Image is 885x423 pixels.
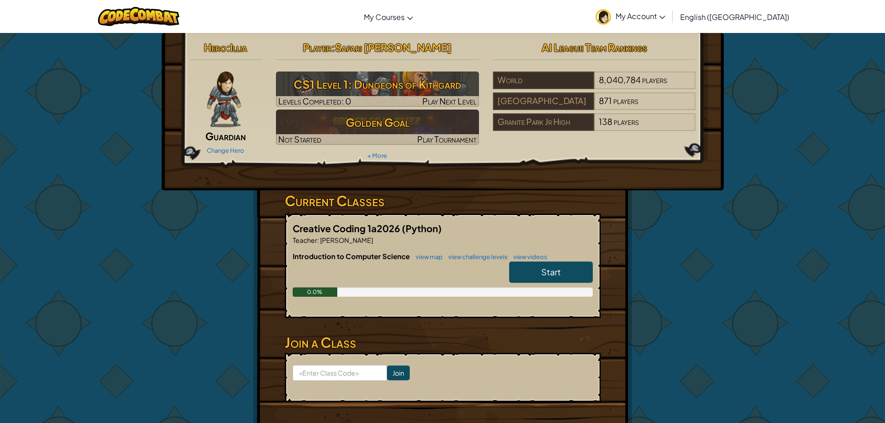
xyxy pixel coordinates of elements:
span: Play Next Level [422,96,477,106]
input: Join [387,365,410,380]
a: English ([GEOGRAPHIC_DATA]) [675,4,794,29]
a: view challenge levels [444,253,508,260]
img: avatar [596,9,611,25]
h3: CS1 Level 1: Dungeons of Kithgard [276,74,479,95]
span: AI League Team Rankings [542,41,647,54]
h3: Current Classes [285,190,601,211]
span: players [642,74,667,85]
span: players [614,116,639,127]
a: Granite Park Jr High138players [493,122,696,133]
span: : [226,41,230,54]
span: : [317,236,319,244]
a: [GEOGRAPHIC_DATA]871players [493,101,696,112]
img: CodeCombat logo [98,7,179,26]
span: Hero [204,41,226,54]
span: : [331,41,335,54]
span: (Python) [402,222,442,234]
span: English ([GEOGRAPHIC_DATA]) [680,12,789,22]
span: Player [303,41,331,54]
img: guardian-pose.png [207,72,241,127]
div: [GEOGRAPHIC_DATA] [493,92,594,110]
span: My Account [616,11,665,21]
span: players [613,95,638,106]
div: Granite Park Jr High [493,113,594,131]
span: Guardian [205,130,246,143]
a: Play Next Level [276,72,479,107]
a: My Courses [359,4,418,29]
span: 871 [599,95,612,106]
span: My Courses [364,12,405,22]
a: + More [367,152,387,159]
span: Not Started [278,134,321,144]
h3: Join a Class [285,332,601,353]
span: Safari [PERSON_NAME] [335,41,452,54]
span: Teacher [293,236,317,244]
a: World8,040,784players [493,80,696,91]
span: 8,040,784 [599,74,641,85]
a: view videos [509,253,547,260]
span: Creative Coding 1a2026 [293,222,402,234]
input: <Enter Class Code> [293,365,387,381]
div: 0.0% [293,287,338,297]
span: Levels Completed: 0 [278,96,351,106]
span: Introduction to Computer Science [293,252,411,260]
span: [PERSON_NAME] [319,236,373,244]
div: World [493,72,594,89]
span: Start [541,267,561,277]
a: My Account [591,2,670,31]
a: view map [411,253,443,260]
a: Golden GoalNot StartedPlay Tournament [276,110,479,145]
img: Golden Goal [276,110,479,145]
span: Play Tournament [417,134,477,144]
img: CS1 Level 1: Dungeons of Kithgard [276,72,479,107]
h3: Golden Goal [276,112,479,133]
span: Illia [230,41,247,54]
span: 138 [599,116,612,127]
a: Change Hero [207,147,244,154]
